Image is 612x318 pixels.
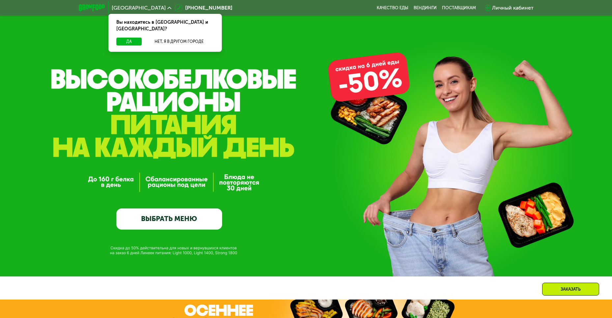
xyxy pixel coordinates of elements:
a: Вендинги [414,5,437,11]
button: Нет, я в другом городе [144,38,214,46]
div: Заказать [542,283,599,296]
span: [GEOGRAPHIC_DATA] [112,5,166,11]
a: Качество еды [377,5,408,11]
button: Да [116,38,142,46]
div: Личный кабинет [492,4,534,12]
div: поставщикам [442,5,476,11]
a: ВЫБРАТЬ МЕНЮ [116,208,222,230]
div: Вы находитесь в [GEOGRAPHIC_DATA] и [GEOGRAPHIC_DATA]? [108,14,222,38]
a: [PHONE_NUMBER] [175,4,232,12]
